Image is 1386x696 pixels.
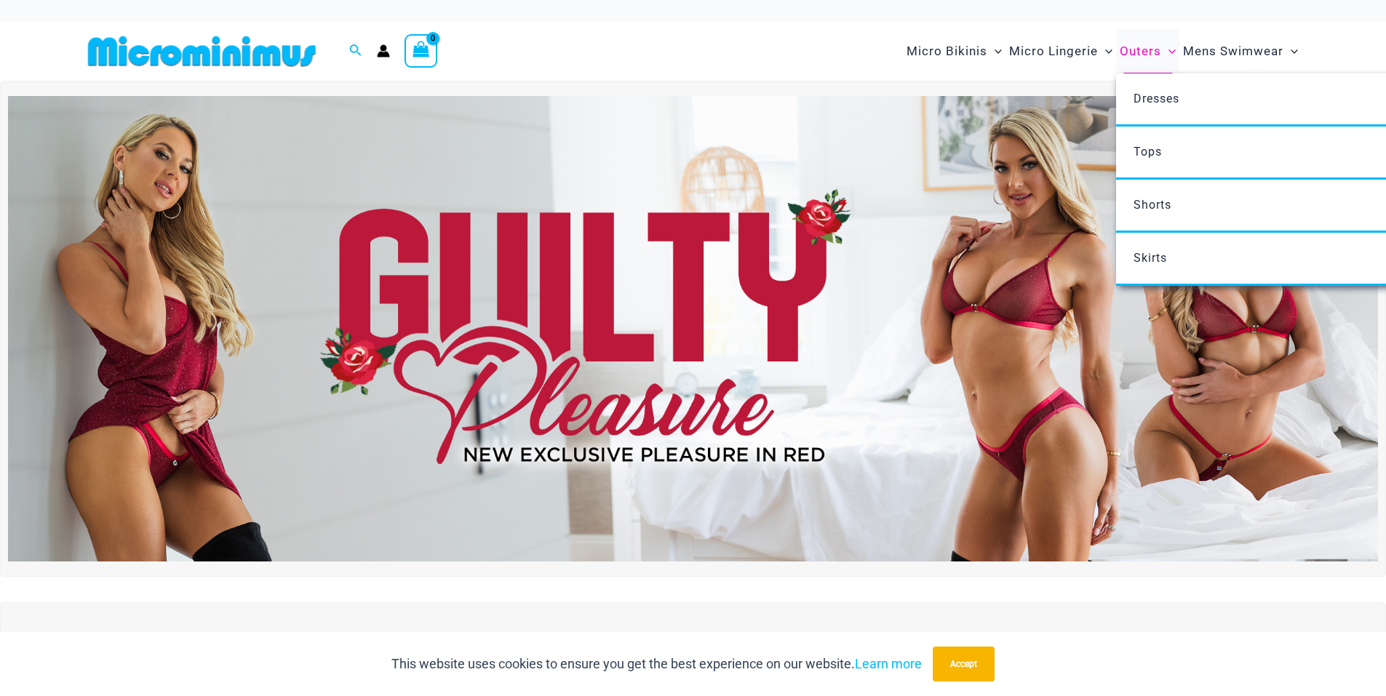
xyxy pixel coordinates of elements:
[907,33,987,70] span: Micro Bikinis
[391,653,922,675] p: This website uses cookies to ensure you get the best experience on our website.
[1183,33,1283,70] span: Mens Swimwear
[1116,29,1179,73] a: OutersMenu ToggleMenu Toggle
[1134,251,1167,265] span: Skirts
[987,33,1002,70] span: Menu Toggle
[1179,29,1302,73] a: Mens SwimwearMenu ToggleMenu Toggle
[1283,33,1298,70] span: Menu Toggle
[1134,145,1162,159] span: Tops
[405,34,438,68] a: View Shopping Cart, empty
[1161,33,1176,70] span: Menu Toggle
[901,27,1305,76] nav: Site Navigation
[1009,33,1098,70] span: Micro Lingerie
[377,44,390,57] a: Account icon link
[855,656,922,671] a: Learn more
[8,96,1378,561] img: Guilty Pleasures Red Lingerie
[903,29,1005,73] a: Micro BikinisMenu ToggleMenu Toggle
[349,42,362,60] a: Search icon link
[82,35,322,68] img: MM SHOP LOGO FLAT
[1134,198,1171,212] span: Shorts
[1120,33,1161,70] span: Outers
[1098,33,1112,70] span: Menu Toggle
[1005,29,1116,73] a: Micro LingerieMenu ToggleMenu Toggle
[1134,92,1179,105] span: Dresses
[933,647,995,681] button: Accept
